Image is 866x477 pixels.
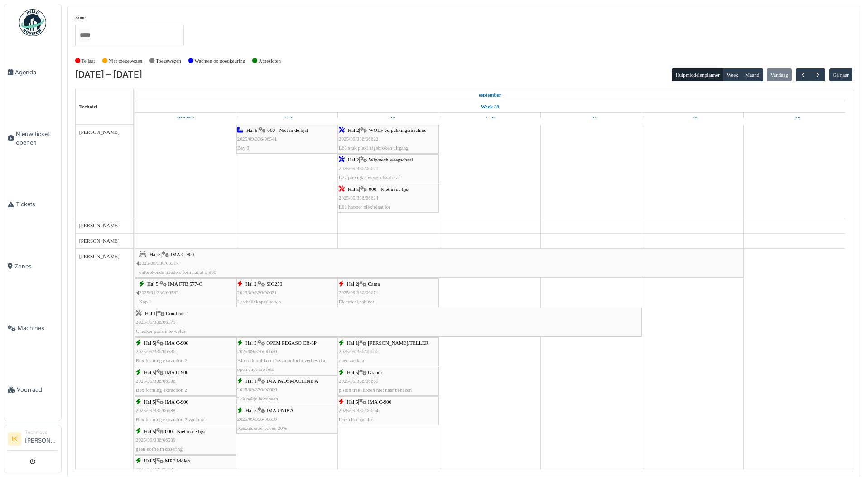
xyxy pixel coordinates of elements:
a: Tickets [4,174,61,235]
span: [PERSON_NAME] [79,238,120,243]
span: 2025/09/336/06671 [339,290,379,295]
span: Hal 2 [245,281,257,287]
span: Hal 5 [347,370,358,375]
a: 24 september 2025 [380,113,397,124]
a: 22 september 2025 [175,113,197,124]
button: Vorige [796,68,811,82]
span: 2025/09/336/06587 [136,467,176,472]
div: | [139,280,235,306]
span: Machines [18,324,58,332]
span: OPEM PEGASO CR-8P [266,340,317,346]
span: Electrical cabinet [339,299,374,304]
label: Te laat [82,57,95,65]
span: Uitzicht capsules [339,417,374,422]
span: [PERSON_NAME] [79,253,120,259]
span: IMA C-900 [165,370,188,375]
li: IK [8,432,21,446]
li: [PERSON_NAME] [25,429,58,448]
span: 2025/09/336/06582 [139,290,179,295]
span: 2025/09/336/06630 [237,416,277,422]
div: Technicus [25,429,58,436]
span: Tickets [16,200,58,209]
div: | [136,339,235,365]
span: Hal 5 [246,127,258,133]
span: Hal 1 [347,340,358,346]
span: Hal 5 [144,399,155,404]
label: Wachten op goedkeuring [195,57,245,65]
div: | [339,398,438,424]
span: Voorraad [17,385,58,394]
span: Bay 8 [237,145,249,151]
span: L81 hopper plexiplaat los [339,204,391,209]
div: | [237,406,337,433]
span: IMA C-900 [170,252,194,257]
span: Hal 1 [145,311,156,316]
span: 2025/09/336/06666 [339,349,379,354]
span: Lek pakje bovenaan [237,396,278,401]
div: | [139,250,742,277]
span: piston trekt dozen niet naar benezen [339,387,412,393]
div: | [339,368,438,394]
div: | [237,377,337,403]
span: IMA C-900 [165,340,188,346]
label: Afgesloten [259,57,281,65]
div: | [339,280,438,306]
a: Voorraad [4,359,61,421]
a: Nieuw ticket openen [4,103,61,174]
span: 000 - Niet in de lijst [369,186,409,192]
a: 23 september 2025 [279,113,294,124]
div: | [136,309,641,336]
span: 2025/09/336/06589 [136,437,176,443]
button: Volgende [810,68,825,82]
button: Hulpmiddelenplanner [672,68,723,81]
span: Box forming extraction 2 [136,358,187,363]
span: Wipotech weegschaal [369,157,413,162]
button: Maand [741,68,763,81]
span: 2025/09/336/06624 [339,195,379,200]
span: Zones [14,262,58,271]
h2: [DATE] – [DATE] [75,69,142,80]
a: Week 39 [478,101,501,112]
span: Hal 2 [348,127,359,133]
span: Grandi [368,370,382,375]
span: ontbrekende houders formaatlat c-900 [139,269,216,275]
a: 28 september 2025 [787,113,803,124]
span: WOLF verpakkingsmachine [369,127,426,133]
span: Alu folie rol komt los door lucht verlies dan open cups zie foto [237,358,327,372]
img: Badge_color-CXgf-gQk.svg [19,9,46,36]
span: Hal 5 [149,252,161,257]
span: 000 - Niet in de lijst [267,127,308,133]
span: [PERSON_NAME] [79,223,120,228]
span: 2025/09/336/06541 [237,136,277,141]
span: L77 plexiglas weegschaal eraf [339,175,400,180]
div: | [339,156,438,182]
span: 2025/09/336/06620 [237,349,277,354]
div: | [136,427,235,453]
a: 25 september 2025 [482,113,498,124]
span: Technici [79,104,97,109]
span: Box forming extraction 2 vacuum [136,417,205,422]
div: | [136,368,235,394]
label: Zone [75,14,86,21]
span: 2025/09/336/06621 [339,165,379,171]
span: 2025/09/336/06669 [339,378,379,384]
span: Cama [368,281,380,287]
div: | [237,339,337,374]
span: IMA PADSMACHINE A [266,378,318,384]
span: Hal 5 [245,408,257,413]
div: | [237,280,337,306]
label: Niet toegewezen [108,57,142,65]
div: | [339,126,438,152]
span: 2025/08/336/05317 [139,260,179,266]
a: 26 september 2025 [584,113,599,124]
span: 2025/09/336/06631 [237,290,277,295]
span: Hal 5 [348,186,359,192]
span: 2025/09/336/06622 [339,136,379,141]
span: [PERSON_NAME] [79,129,120,135]
button: Week [723,68,742,81]
span: 2025/09/336/06586 [136,349,176,354]
span: 2025/09/336/06588 [136,408,176,413]
a: 22 september 2025 [476,89,504,101]
span: Combiner [166,311,186,316]
span: [PERSON_NAME]/TELLER [368,340,428,346]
